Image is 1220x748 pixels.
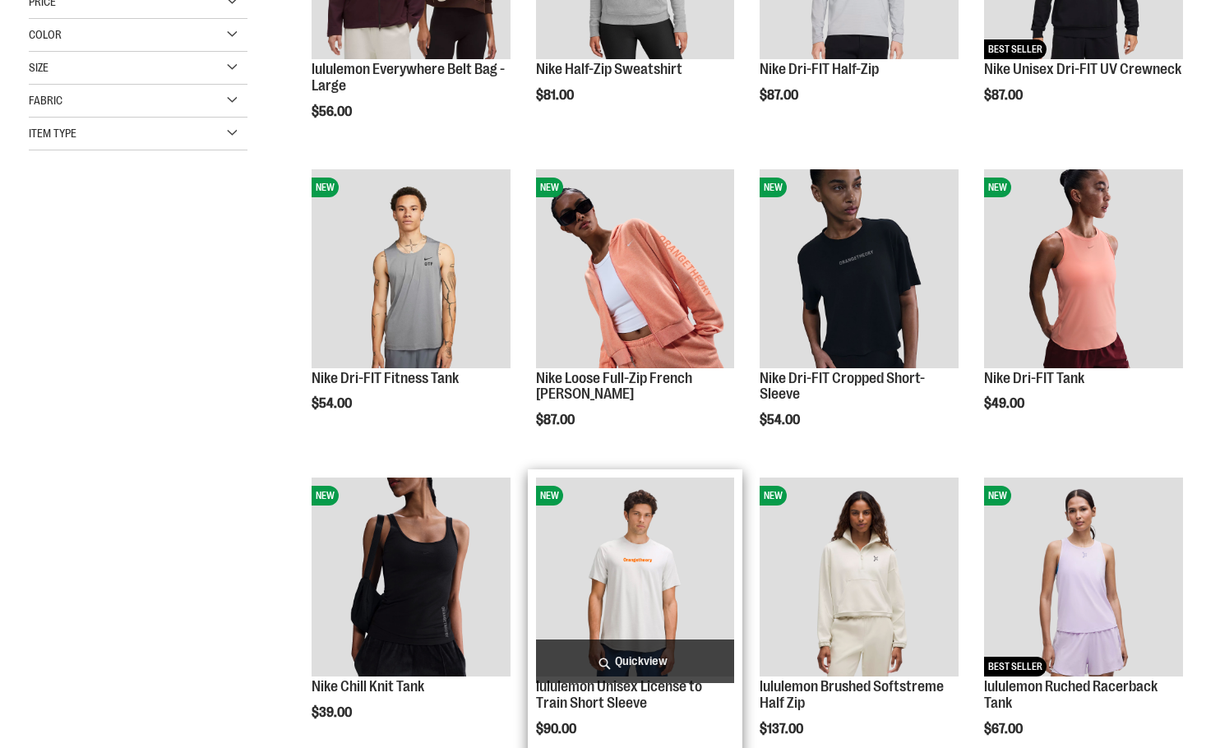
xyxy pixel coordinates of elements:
a: lululemon Ruched Racerback TankNEWBEST SELLER [984,478,1183,679]
span: $87.00 [984,88,1025,103]
a: Nike Dri-FIT Fitness TankNEW [312,169,511,371]
span: $137.00 [760,722,806,736]
a: lululemon Brushed Softstreme Half ZipNEW [760,478,959,679]
a: Nike Dri-FIT TankNEW [984,169,1183,371]
span: $49.00 [984,396,1027,411]
img: lululemon Ruched Racerback Tank [984,478,1183,676]
a: Nike Half-Zip Sweatshirt [536,61,682,77]
span: $67.00 [984,722,1025,736]
a: Nike Loose Full-Zip French Terry HoodieNEW [536,169,735,371]
a: Quickview [536,639,735,683]
span: $87.00 [760,88,801,103]
span: $81.00 [536,88,576,103]
a: Nike Dri-FIT Tank [984,370,1084,386]
span: $90.00 [536,722,579,736]
span: $56.00 [312,104,354,119]
img: lululemon Unisex License to Train Short Sleeve [536,478,735,676]
a: Nike Dri-FIT Half-Zip [760,61,879,77]
span: BEST SELLER [984,657,1047,676]
a: lululemon Ruched Racerback Tank [984,678,1158,711]
div: product [751,161,967,469]
a: lululemon Everywhere Belt Bag - Large [312,61,505,94]
a: Nike Dri-FIT Cropped Short-Sleeve [760,370,925,403]
span: NEW [536,178,563,197]
div: product [976,161,1191,454]
span: NEW [760,486,787,506]
img: lululemon Brushed Softstreme Half Zip [760,478,959,676]
img: Nike Loose Full-Zip French Terry Hoodie [536,169,735,368]
span: NEW [984,486,1011,506]
div: product [303,161,519,454]
a: Nike Dri-FIT Fitness Tank [312,370,459,386]
span: Fabric [29,94,62,107]
span: NEW [312,486,339,506]
div: product [528,161,743,469]
span: Item Type [29,127,76,140]
span: NEW [984,178,1011,197]
a: Nike Dri-FIT Cropped Short-SleeveNEW [760,169,959,371]
img: Nike Dri-FIT Fitness Tank [312,169,511,368]
span: NEW [536,486,563,506]
span: $39.00 [312,705,354,720]
img: Nike Dri-FIT Cropped Short-Sleeve [760,169,959,368]
a: Nike Loose Full-Zip French [PERSON_NAME] [536,370,692,403]
span: $87.00 [536,413,577,427]
span: $54.00 [760,413,802,427]
span: Color [29,28,62,41]
a: Nike Chill Knit TankNEW [312,478,511,679]
span: BEST SELLER [984,39,1047,59]
span: NEW [760,178,787,197]
a: lululemon Unisex License to Train Short SleeveNEW [536,478,735,679]
a: Nike Chill Knit Tank [312,678,424,695]
img: Nike Chill Knit Tank [312,478,511,676]
img: Nike Dri-FIT Tank [984,169,1183,368]
a: lululemon Brushed Softstreme Half Zip [760,678,944,711]
span: Size [29,61,49,74]
a: lululemon Unisex License to Train Short Sleeve [536,678,702,711]
a: Nike Unisex Dri-FIT UV Crewneck [984,61,1181,77]
span: NEW [312,178,339,197]
span: $54.00 [312,396,354,411]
